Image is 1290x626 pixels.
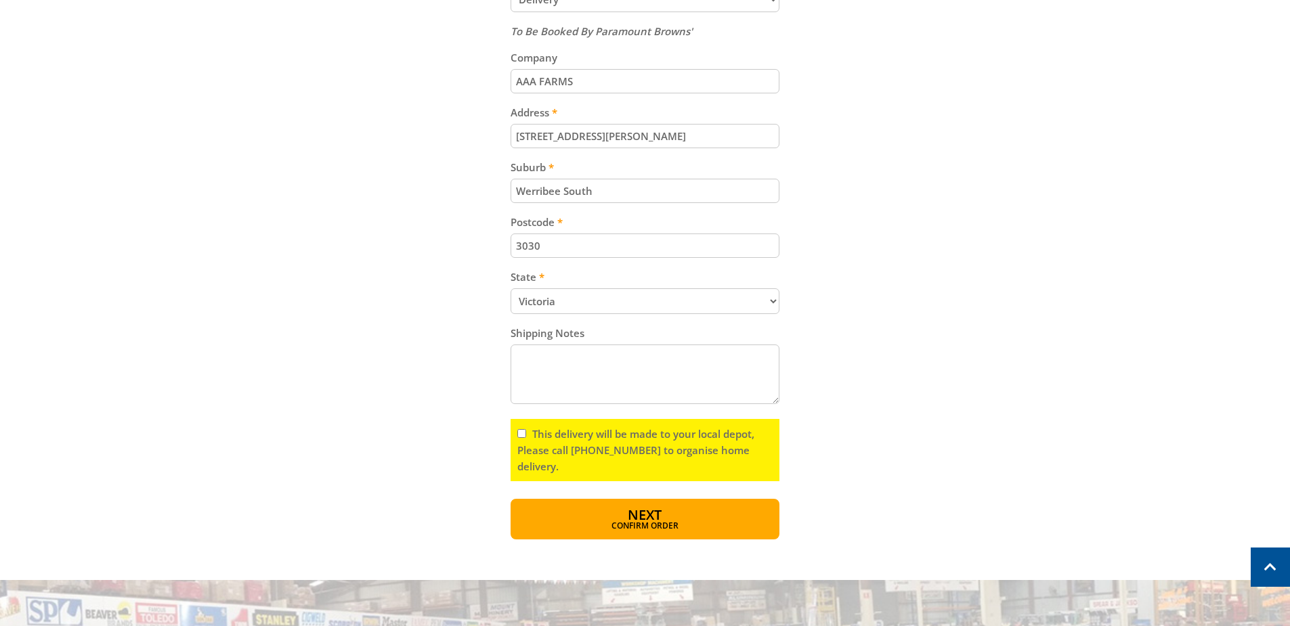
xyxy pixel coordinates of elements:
span: Next [628,506,662,524]
input: Please enter your suburb. [511,179,779,203]
label: Address [511,104,779,120]
button: Next Confirm order [511,499,779,539]
label: This delivery will be made to your local depot, Please call [PHONE_NUMBER] to organise home deliv... [517,427,754,473]
select: Please select your state. [511,288,779,314]
input: Please enter your address. [511,124,779,148]
label: Postcode [511,214,779,230]
label: Shipping Notes [511,325,779,341]
input: Please enter your postcode. [511,233,779,258]
em: To Be Booked By Paramount Browns' [511,24,693,38]
label: State [511,269,779,285]
span: Confirm order [540,522,750,530]
label: Company [511,49,779,66]
label: Suburb [511,159,779,175]
input: Please read and complete. [517,429,526,438]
